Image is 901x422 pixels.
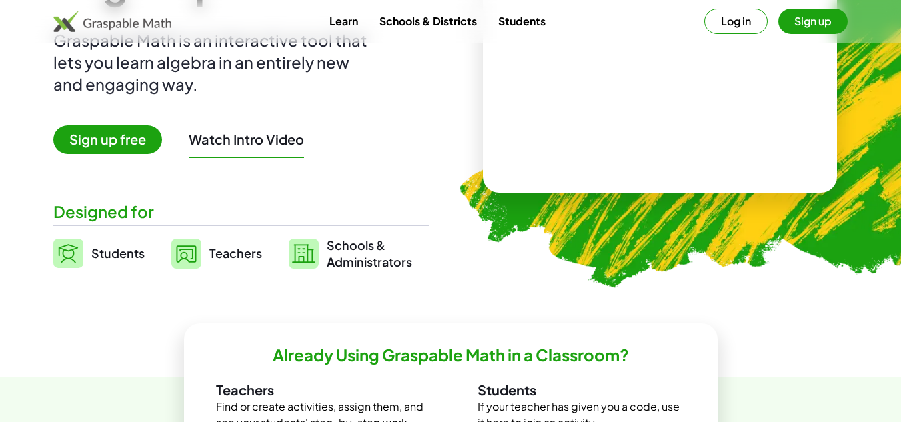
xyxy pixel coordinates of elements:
div: Designed for [53,201,429,223]
img: svg%3e [53,239,83,268]
img: svg%3e [171,239,201,269]
a: Schools &Administrators [289,237,412,270]
h3: Teachers [216,381,424,399]
button: Log in [704,9,768,34]
video: What is this? This is dynamic math notation. Dynamic math notation plays a central role in how Gr... [560,38,760,138]
a: Students [53,237,145,270]
span: Sign up free [53,125,162,154]
button: Sign up [778,9,848,34]
a: Students [488,9,556,33]
a: Learn [319,9,369,33]
a: Schools & Districts [369,9,488,33]
div: Graspable Math is an interactive tool that lets you learn algebra in an entirely new and engaging... [53,29,373,95]
button: Watch Intro Video [189,131,304,148]
span: Schools & Administrators [327,237,412,270]
a: Teachers [171,237,262,270]
span: Teachers [209,245,262,261]
span: Students [91,245,145,261]
h2: Already Using Graspable Math in a Classroom? [273,345,629,365]
h3: Students [478,381,686,399]
img: svg%3e [289,239,319,269]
